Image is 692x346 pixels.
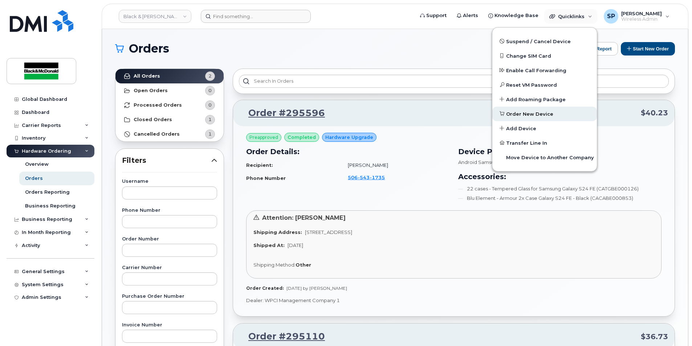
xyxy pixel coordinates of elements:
label: Phone Number [122,208,217,213]
a: Cancelled Orders1 [115,127,224,141]
strong: Order Created: [246,285,284,291]
a: Order #295110 [240,330,325,343]
span: Transfer Line In [506,140,547,147]
span: 2 [208,73,212,79]
span: 506 [348,174,385,180]
span: $40.23 [641,108,668,118]
h3: Accessories: [458,171,662,182]
a: Open Orders0 [115,83,224,98]
h3: Device Purchase: [458,146,662,157]
li: 22 cases - Tempered Glass for Samsung Galaxy S24 FE (CATGBE000126) [458,185,662,192]
input: Search in orders [239,75,669,88]
a: Processed Orders0 [115,98,224,112]
p: Dealer: WPCI Management Company 1 [246,297,662,304]
strong: Shipping Address: [253,229,302,235]
span: 0 [208,87,212,94]
span: Add Device [506,125,536,132]
a: Order #295596 [240,107,325,120]
span: Suspend / Cancel Device [506,38,571,45]
label: Order Number [122,237,217,242]
span: [STREET_ADDRESS] [305,229,352,235]
a: Add Device [492,121,597,136]
label: Carrier Number [122,265,217,270]
span: Order New Device [506,111,553,118]
label: Purchase Order Number [122,294,217,299]
a: Closed Orders1 [115,112,224,127]
span: [DATE] [288,242,303,248]
strong: Open Orders [134,88,168,94]
span: Attention: [PERSON_NAME] [262,214,346,221]
span: 1 [208,131,212,137]
span: Filters [122,155,211,166]
a: All Orders2 [115,69,224,83]
span: Change SIM Card [506,53,551,60]
a: 5065431735 [348,174,394,180]
button: Start New Order [621,42,675,55]
span: 0 [208,102,212,108]
a: Order New Device [492,107,597,121]
span: Shipping Method: [253,262,296,268]
span: 1735 [370,174,385,180]
strong: Shipped At: [253,242,285,248]
h3: Order Details: [246,146,449,157]
label: Username [122,179,217,184]
strong: Other [296,262,311,268]
li: Blu Element - Armour 2x Case Galaxy S24 FE - Black (CACABE000853) [458,195,662,202]
span: Add Roaming Package [506,96,566,103]
span: Reset VM Password [506,82,557,89]
span: completed [288,134,316,141]
span: Hardware Upgrade [325,134,373,141]
strong: Recipient: [246,162,273,168]
span: [DATE] by [PERSON_NAME] [286,285,347,291]
span: Enable Call Forwarding [506,67,566,74]
td: [PERSON_NAME] [341,159,449,172]
span: 1 [208,116,212,123]
span: Orders [129,43,169,54]
label: Invoice Number [122,323,217,328]
strong: All Orders [134,73,160,79]
span: 543 [358,174,370,180]
span: Preapproved [249,134,278,141]
strong: Cancelled Orders [134,131,180,137]
strong: Processed Orders [134,102,182,108]
span: Android Samsung Galaxy S24 FE [458,159,535,165]
strong: Closed Orders [134,117,172,123]
strong: Phone Number [246,175,286,181]
span: $36.73 [641,331,668,342]
span: Move Device to Another Company [506,154,594,161]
